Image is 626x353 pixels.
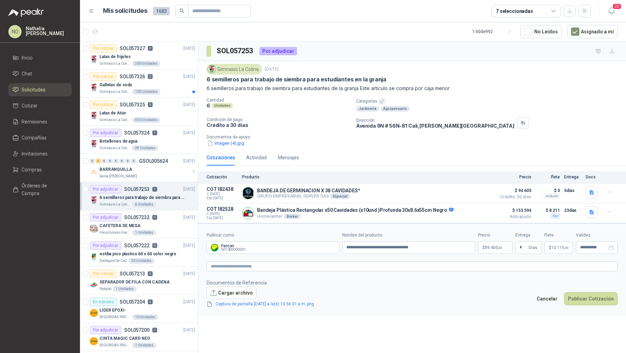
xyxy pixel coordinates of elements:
[152,328,157,332] p: 1
[80,295,198,323] a: En tránsitoSOL0572044[DATE] Company LogoLIDER EPOXI-SEGURIDAD PROVISER LTDA10 Unidades
[207,122,351,128] p: Crédito a 30 días
[183,102,195,108] p: [DATE]
[207,139,245,147] button: imagen (4).jpg
[478,232,513,239] label: Precio
[80,126,198,154] a: Por adjudicarSOL0573241[DATE] Company LogoBotellones de aguaGimnasio La Colina28 Unidades
[8,67,72,80] a: Chat
[257,214,454,219] p: Homecenter
[124,243,150,248] p: SOL057222
[246,154,267,161] div: Actividad
[125,159,130,163] div: 0
[120,271,145,276] p: SOL057213
[183,214,195,221] p: [DATE]
[8,51,72,64] a: Inicio
[152,243,157,248] p: 5
[99,343,131,348] p: SEGURIDAD PROVISER LTDA
[90,337,98,345] img: Company Logo
[342,232,475,239] label: Nombre del producto
[153,7,170,15] span: 1683
[90,55,98,64] img: Company Logo
[207,85,618,92] p: 6 semilleros para trabajo de siembra para estudiantes de la granja Este articulo se compra por ca...
[207,186,238,192] p: COT182438
[544,232,573,239] label: Flete
[497,215,531,219] span: Anticipado
[356,98,623,105] p: Categorías
[99,223,141,229] p: CAFETERA DE MESA
[8,25,22,38] div: NO
[207,175,238,179] p: Cotización
[132,145,158,151] div: 28 Unidades
[90,159,95,163] div: 0
[564,246,569,250] span: ,00
[183,242,195,249] p: [DATE]
[207,279,325,287] p: Documentos de Referencia
[567,25,618,38] button: Asignado a mi
[515,232,541,239] label: Entrega
[257,188,360,193] p: BANDEJA DE GERMINACION X 38 CAVIDADES*
[521,25,562,38] button: No Leídos
[207,135,623,139] p: Documentos de apoyo
[99,251,176,257] p: estiba piso plastico 60 x 60 color negro
[242,187,254,199] img: Company Logo
[207,206,238,212] p: COT182528
[551,213,560,219] div: Fijo
[497,175,531,179] p: Precio
[208,65,216,73] img: Company Logo
[99,82,132,88] p: Galletas de soda
[242,175,492,179] p: Producto
[498,246,502,250] span: ,00
[183,327,195,334] p: [DATE]
[80,323,198,351] a: Por adjudicarSOL0572001[DATE] Company LogoCINTA MAGIC CARD NEOSEGURIDAD PROVISER LTDA1 Unidades
[242,207,254,219] img: Company Logo
[148,46,153,51] p: 0
[124,130,150,135] p: SOL057324
[90,157,196,179] a: 0 3 0 0 0 0 0 0 GSOL005624[DATE] Company LogoBARRANQUILLASanta [PERSON_NAME]
[564,175,581,179] p: Entrega
[183,299,195,305] p: [DATE]
[99,54,131,60] p: Latas de frijoles
[207,64,262,74] div: Gimnasio La Colina
[80,210,198,239] a: Por adjudicarSOL0572323[DATE] Company LogoCAFETERA DE MESAFleischmann Foods S.A.1 Unidades
[99,117,131,123] p: Gimnasio La Colina
[533,292,561,305] button: Cancelar
[132,202,156,207] div: 6 Unidades
[8,8,44,17] img: Logo peakr
[132,343,156,348] div: 1 Unidades
[207,154,235,161] div: Cotizaciones
[183,45,195,52] p: [DATE]
[207,232,339,239] label: Publicar como
[497,186,531,195] span: $ 94.605
[80,267,198,295] a: Por cotizarSOL0572130[DATE] Company LogoSEPARADOR DE FILA CON CADENAPatojito1 Unidades
[113,159,119,163] div: 0
[605,5,618,17] button: 20
[139,159,168,163] p: GSOL005624
[8,83,72,96] a: Solicitudes
[148,299,153,304] p: 4
[99,230,131,235] p: Fleischmann Foods S.A.
[8,131,72,144] a: Compañías
[90,196,98,204] img: Company Logo
[99,335,150,342] p: CINTA MAGIC CARD NEO
[90,252,98,261] img: Company Logo
[22,166,42,174] span: Compras
[90,241,121,250] div: Por adjudicar
[544,193,560,199] div: Incluido
[8,99,72,112] a: Cotizar
[152,130,157,135] p: 1
[107,159,113,163] div: 0
[90,185,121,193] div: Por adjudicar
[99,89,131,95] p: Gimnasio La Colina
[22,150,48,158] span: Invitaciones
[549,246,551,250] span: $
[90,140,98,148] img: Company Logo
[612,3,622,10] span: 20
[99,138,137,145] p: Botellones de agua
[120,46,145,51] p: SOL057327
[207,212,238,216] span: C: [DATE]
[278,154,299,161] div: Mensajes
[22,86,46,94] span: Solicitudes
[102,159,107,163] div: 0
[99,279,170,286] p: SEPARADOR DE FILA CON CADENA
[183,158,195,165] p: [DATE]
[544,241,573,254] p: $ 10.115,00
